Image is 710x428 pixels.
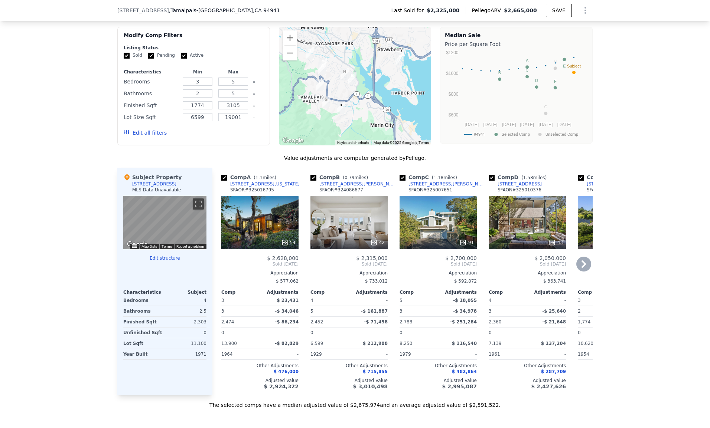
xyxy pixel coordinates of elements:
div: 329 Deertrail Ln [334,98,348,117]
div: Other Adjustments [489,363,566,369]
span: ( miles) [340,175,371,180]
input: Active [181,53,187,59]
span: $ 2,924,322 [264,383,299,389]
span: 1,774 [578,319,590,325]
div: Comp [489,289,527,295]
div: 1954 [578,349,615,359]
text: E [563,64,566,68]
span: $ 2,995,087 [442,383,477,389]
span: Sold [DATE] [489,261,566,267]
span: 3 [221,298,224,303]
div: 11,100 [166,338,206,349]
div: - [351,349,388,359]
div: 54 [281,239,296,246]
label: Pending [148,52,175,59]
text: Subject [567,64,581,68]
div: Comp C [400,174,460,181]
text: [DATE] [557,122,571,127]
div: 2,303 [166,317,206,327]
div: Adjusted Value [578,378,655,383]
div: [STREET_ADDRESS][PERSON_NAME] [408,181,486,187]
div: Adjustments [349,289,388,295]
div: SFAOR # 325010376 [498,187,541,193]
div: Year Built [123,349,163,359]
span: , CA 94941 [253,7,280,13]
div: Bathrooms [123,306,163,316]
text: [DATE] [465,122,479,127]
text: $1000 [446,71,459,76]
span: $ 476,000 [274,369,299,374]
span: $2,325,000 [427,7,460,14]
a: [STREET_ADDRESS] [489,181,542,187]
text: G [544,105,547,109]
span: Sold [DATE] [221,261,299,267]
div: Other Adjustments [578,363,655,369]
a: [STREET_ADDRESS] [578,181,631,187]
div: MLS Data Unavailable [132,187,181,193]
div: - [440,349,477,359]
span: 7,139 [489,341,501,346]
div: Comp A [221,174,279,181]
span: 2,452 [310,319,323,325]
span: $ 23,431 [277,298,299,303]
div: [STREET_ADDRESS][PERSON_NAME] [319,181,397,187]
div: Appreciation [221,270,299,276]
div: Street View [123,196,206,249]
div: SFAOR # 325007651 [408,187,452,193]
button: Zoom out [283,46,297,60]
button: Edit structure [123,255,206,261]
div: 216 Beryl St [345,69,359,88]
div: - [529,327,566,338]
text: [DATE] [502,122,516,127]
span: 1.58 [523,175,533,180]
div: Appreciation [578,270,655,276]
text: F [554,79,557,83]
span: 1.1 [255,175,263,180]
div: 1929 [310,349,348,359]
span: 0 [578,330,581,335]
span: 0 [221,330,224,335]
button: Keyboard shortcuts [132,244,137,248]
span: $ 137,204 [541,341,566,346]
button: Zoom in [283,30,297,45]
div: A chart. [445,49,588,142]
button: Show Options [578,3,593,18]
div: Finished Sqft [124,100,178,111]
text: $800 [449,92,459,97]
div: Appreciation [400,270,477,276]
span: 13,900 [221,341,237,346]
span: $2,665,000 [504,7,537,13]
div: Max [217,69,250,75]
span: -$ 82,829 [275,341,299,346]
text: B [498,70,501,75]
div: Adjustments [527,289,566,295]
span: -$ 251,284 [450,319,477,325]
div: SFAOR # 325047508 [587,187,631,193]
span: 0.79 [345,175,355,180]
a: [STREET_ADDRESS][US_STATE] [221,181,300,187]
div: Appreciation [489,270,566,276]
div: Bathrooms [124,88,178,99]
div: 4 [166,295,206,306]
span: 10,620 [578,341,593,346]
div: - [529,295,566,306]
div: 1081 W California Ave [315,59,329,78]
div: Comp [578,289,616,295]
text: A [526,58,529,63]
span: -$ 25,640 [542,309,566,314]
span: 2,474 [221,319,234,325]
div: Comp [310,289,349,295]
span: , Tamalpais-[GEOGRAPHIC_DATA] [169,7,280,14]
text: [DATE] [539,122,553,127]
a: Open this area in Google Maps (opens a new window) [281,136,305,145]
button: Keyboard shortcuts [337,140,369,145]
div: Modify Comp Filters [124,32,264,45]
text: 94941 [474,132,485,137]
div: 981 Greenhill Rd [316,55,330,74]
div: Adjusted Value [489,378,566,383]
text: H [554,59,557,64]
text: Unselected Comp [545,132,578,137]
text: $600 [449,112,459,118]
div: [STREET_ADDRESS][US_STATE] [230,181,300,187]
div: 2.5 [166,306,206,316]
